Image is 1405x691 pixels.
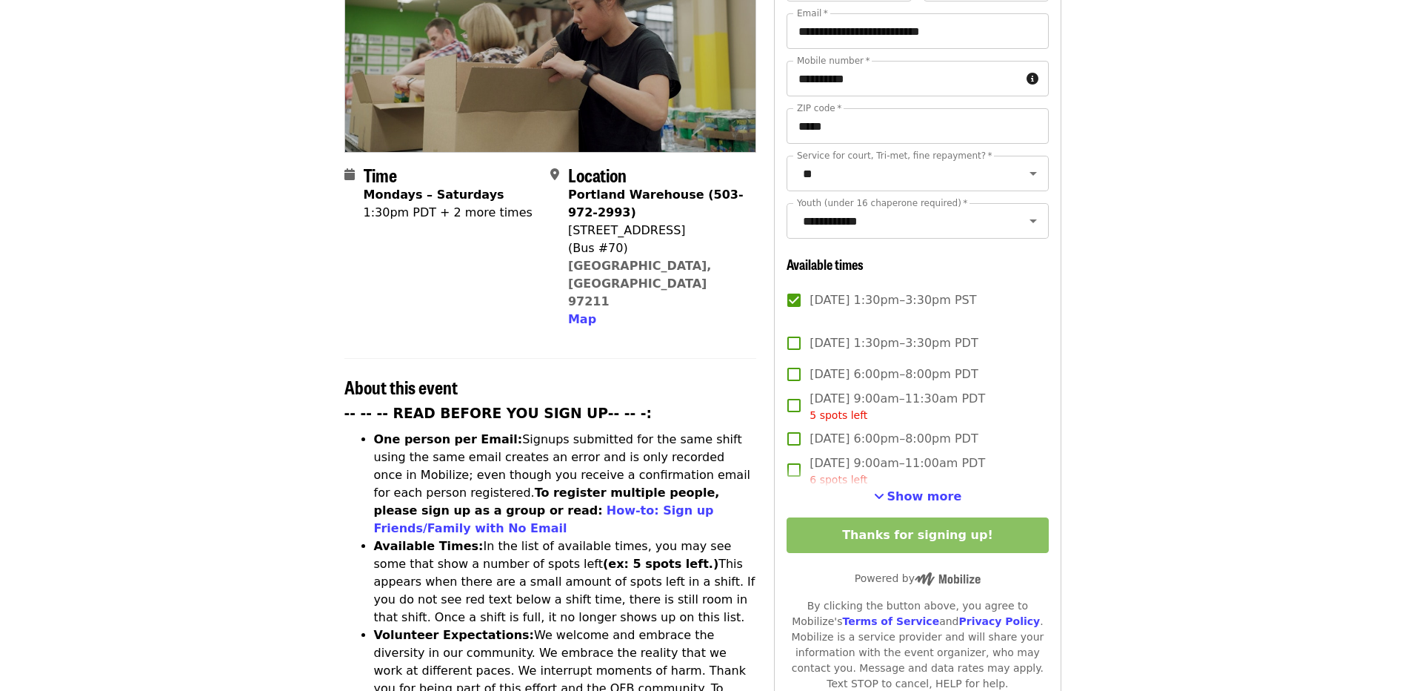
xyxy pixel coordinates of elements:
[374,486,720,518] strong: To register multiple people, please sign up as a group or read:
[855,572,981,584] span: Powered by
[797,56,870,65] label: Mobile number
[810,390,985,423] span: [DATE] 9:00am–11:30am PDT
[1023,211,1044,231] button: Open
[1023,163,1044,184] button: Open
[797,199,967,208] label: Youth (under 16 chaperone required)
[344,406,653,421] strong: -- -- -- READ BEFORE YOU SIGN UP-- -- -:
[344,374,458,400] span: About this event
[374,538,757,626] li: In the list of available times, you may see some that show a number of spots left This appears wh...
[1027,72,1038,86] i: circle-info icon
[568,222,744,239] div: [STREET_ADDRESS]
[797,9,828,18] label: Email
[568,311,596,328] button: Map
[810,409,867,421] span: 5 spots left
[550,168,559,182] i: map-marker-alt icon
[874,488,962,506] button: See more timeslots
[797,151,992,160] label: Service for court, Tri-met, fine repayment?
[568,162,627,188] span: Location
[887,489,962,503] span: Show more
[603,557,718,571] strong: (ex: 5 spots left.)
[958,615,1040,627] a: Privacy Policy
[344,168,355,182] i: calendar icon
[364,204,533,222] div: 1:30pm PDT + 2 more times
[797,104,841,113] label: ZIP code
[787,61,1020,96] input: Mobile number
[374,628,535,642] strong: Volunteer Expectations:
[810,474,867,486] span: 6 spots left
[374,539,484,553] strong: Available Times:
[787,254,864,274] span: Available times
[787,518,1048,553] button: Thanks for signing up!
[374,432,523,446] strong: One person per Email:
[787,13,1048,49] input: Email
[810,291,976,309] span: [DATE] 1:30pm–3:30pm PST
[568,312,596,326] span: Map
[364,188,504,202] strong: Mondays – Saturdays
[810,430,978,448] span: [DATE] 6:00pm–8:00pm PDT
[810,366,978,383] span: [DATE] 6:00pm–8:00pm PDT
[810,454,985,488] span: [DATE] 9:00am–11:00am PDT
[568,188,744,219] strong: Portland Warehouse (503-972-2993)
[568,239,744,257] div: (Bus #70)
[810,334,978,352] span: [DATE] 1:30pm–3:30pm PDT
[374,431,757,538] li: Signups submitted for the same shift using the same email creates an error and is only recorded o...
[568,259,712,308] a: [GEOGRAPHIC_DATA], [GEOGRAPHIC_DATA] 97211
[842,615,939,627] a: Terms of Service
[364,162,397,188] span: Time
[915,572,981,586] img: Powered by Mobilize
[374,503,714,535] a: How-to: Sign up Friends/Family with No Email
[787,108,1048,144] input: ZIP code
